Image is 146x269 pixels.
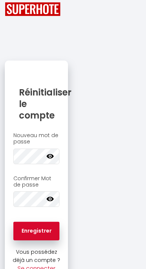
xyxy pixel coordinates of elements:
[13,175,59,188] h2: Confirmer Mot de passe
[5,2,61,16] img: SuperHote logo
[13,222,59,240] button: Enregistrer
[13,132,59,145] h2: Nouveau mot de passe
[10,248,63,264] p: Vous possédez déjà un compte ?
[19,87,54,121] h1: Réinitialiser le compte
